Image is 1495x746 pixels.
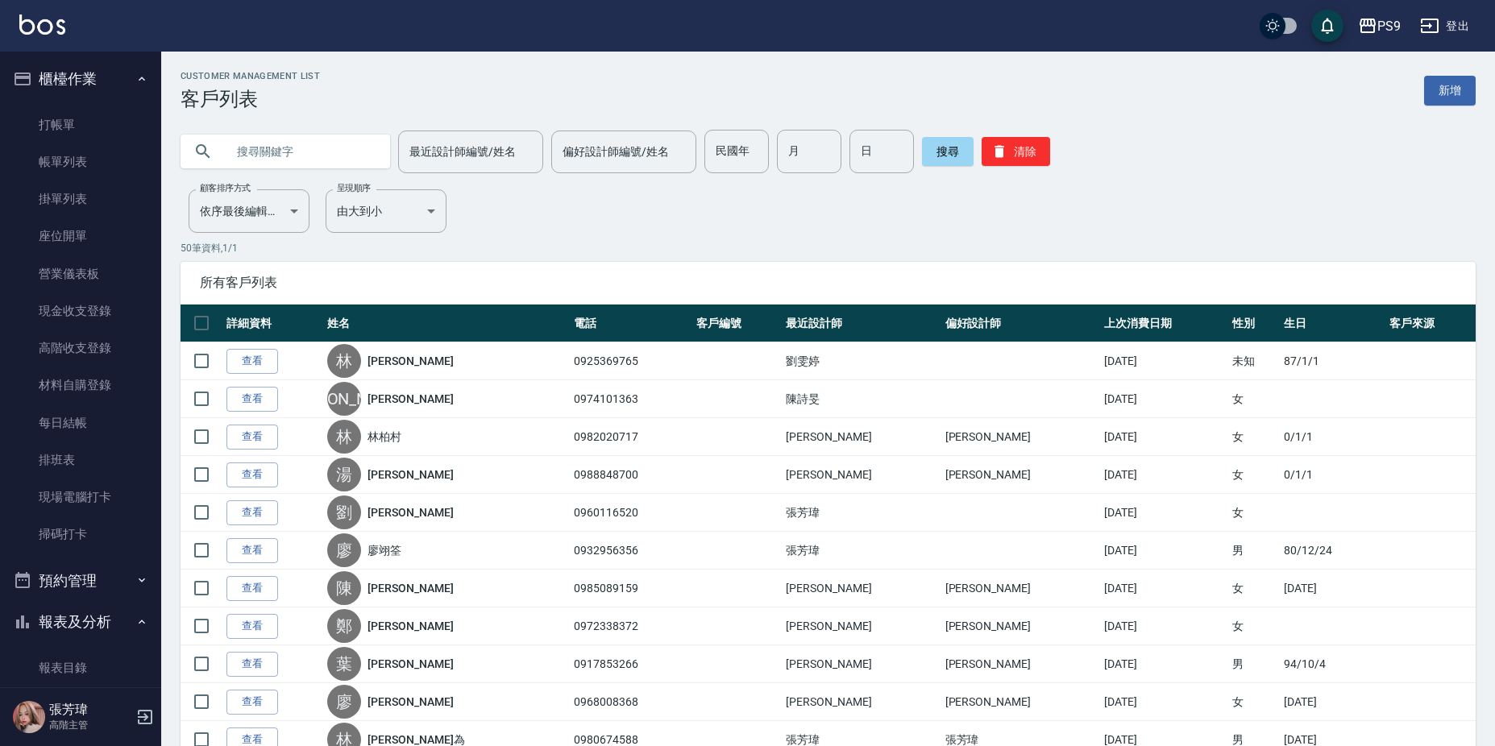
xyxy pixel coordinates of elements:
td: [PERSON_NAME] [941,570,1100,607]
th: 姓名 [323,305,570,342]
td: 0972338372 [570,607,692,645]
td: [DATE] [1280,683,1385,721]
td: [DATE] [1100,380,1228,418]
th: 性別 [1228,305,1280,342]
td: [DATE] [1100,494,1228,532]
label: 顧客排序方式 [200,182,251,194]
div: 葉 [327,647,361,681]
button: 清除 [982,137,1050,166]
a: [PERSON_NAME] [368,694,453,710]
img: Person [13,701,45,733]
td: [PERSON_NAME] [782,418,941,456]
th: 上次消費日期 [1100,305,1228,342]
th: 生日 [1280,305,1385,342]
td: 劉雯婷 [782,342,941,380]
td: 陳詩旻 [782,380,941,418]
a: 打帳單 [6,106,155,143]
a: 查看 [226,387,278,412]
td: [PERSON_NAME] [941,456,1100,494]
div: 廖 [327,685,361,719]
a: 排班表 [6,441,155,479]
th: 客戶編號 [692,305,783,342]
th: 最近設計師 [782,305,941,342]
td: [PERSON_NAME] [782,570,941,607]
a: 每日結帳 [6,404,155,441]
td: 0974101363 [570,380,692,418]
img: Logo [19,15,65,35]
button: 搜尋 [922,137,974,166]
button: PS9 [1352,10,1407,43]
td: [PERSON_NAME] [941,645,1100,683]
div: 廖 [327,533,361,567]
a: 高階收支登錄 [6,329,155,367]
td: [PERSON_NAME] [941,607,1100,645]
a: 現金收支登錄 [6,292,155,329]
td: 0985089159 [570,570,692,607]
td: [PERSON_NAME] [941,683,1100,721]
button: 報表及分析 [6,601,155,643]
th: 客戶來源 [1385,305,1476,342]
a: [PERSON_NAME] [368,504,453,520]
td: [PERSON_NAME] [782,645,941,683]
h3: 客戶列表 [181,88,320,110]
td: [PERSON_NAME] [941,418,1100,456]
div: [PERSON_NAME] [327,382,361,416]
h5: 張芳瑋 [49,702,131,718]
a: [PERSON_NAME] [368,656,453,672]
a: [PERSON_NAME] [368,466,453,483]
td: 80/12/24 [1280,532,1385,570]
a: 報表目錄 [6,649,155,686]
a: 查看 [226,462,278,487]
td: 張芳瑋 [782,494,941,532]
a: [PERSON_NAME] [368,618,453,634]
button: 登出 [1414,11,1476,41]
a: 材料自購登錄 [6,367,155,404]
td: [DATE] [1280,570,1385,607]
td: 女 [1228,456,1280,494]
td: 未知 [1228,342,1280,380]
td: 女 [1228,570,1280,607]
td: 0968008368 [570,683,692,721]
a: 查看 [226,576,278,601]
h2: Customer Management List [181,71,320,81]
span: 所有客戶列表 [200,275,1456,291]
th: 詳細資料 [222,305,323,342]
button: save [1311,10,1343,42]
a: 掛單列表 [6,180,155,218]
p: 50 筆資料, 1 / 1 [181,241,1476,255]
td: 男 [1228,645,1280,683]
a: 掃碼打卡 [6,516,155,553]
td: 87/1/1 [1280,342,1385,380]
a: 營業儀表板 [6,255,155,292]
td: 女 [1228,418,1280,456]
div: 陳 [327,571,361,605]
label: 呈現順序 [337,182,371,194]
div: 劉 [327,495,361,529]
a: 查看 [226,538,278,563]
td: [PERSON_NAME] [782,456,941,494]
a: 查看 [226,500,278,525]
a: [PERSON_NAME] [368,391,453,407]
td: 0925369765 [570,342,692,380]
td: 0/1/1 [1280,418,1385,456]
td: 0917853266 [570,645,692,683]
td: 女 [1228,380,1280,418]
div: 由大到小 [326,189,446,233]
button: 櫃檯作業 [6,58,155,100]
a: 消費分析儀表板 [6,686,155,723]
a: 新增 [1424,76,1476,106]
td: [DATE] [1100,532,1228,570]
button: 預約管理 [6,560,155,602]
p: 高階主管 [49,718,131,732]
td: [DATE] [1100,683,1228,721]
input: 搜尋關鍵字 [226,130,377,173]
td: [PERSON_NAME] [782,683,941,721]
td: 0982020717 [570,418,692,456]
div: 湯 [327,458,361,491]
td: [DATE] [1100,607,1228,645]
td: [PERSON_NAME] [782,607,941,645]
div: 林 [327,344,361,378]
div: 林 [327,420,361,454]
td: 0960116520 [570,494,692,532]
th: 電話 [570,305,692,342]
